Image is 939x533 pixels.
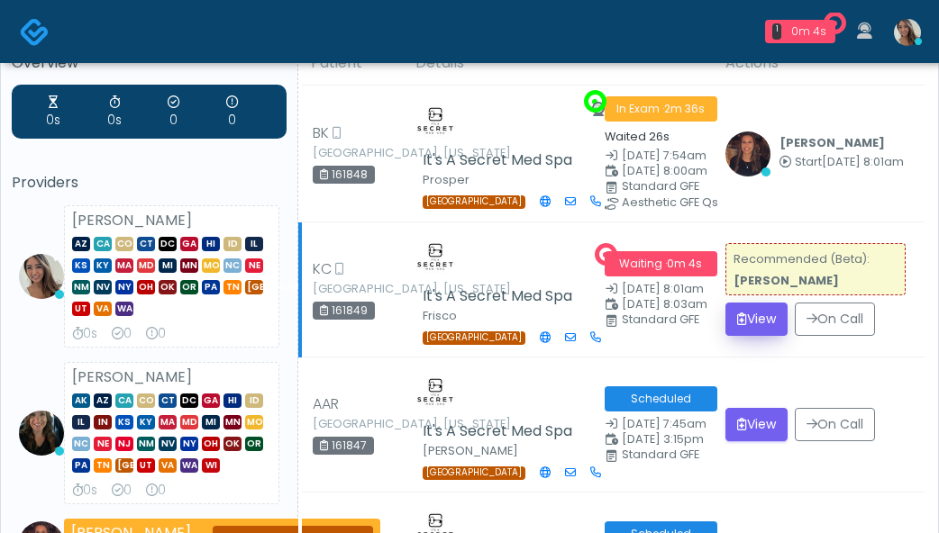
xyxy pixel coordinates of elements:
[423,152,580,168] h5: It's A Secret Med Spa
[223,415,242,429] span: MN
[779,135,885,150] b: [PERSON_NAME]
[772,23,781,40] div: 1
[72,458,90,473] span: PA
[715,41,925,86] th: Actions
[795,408,875,441] button: On Call
[159,280,177,294] span: OK
[622,163,707,178] span: [DATE] 8:00am
[137,458,155,473] span: UT
[94,258,112,273] span: KY
[159,437,177,451] span: NV
[180,393,198,408] span: DC
[115,393,133,408] span: CA
[46,94,60,130] div: Average Wait Time
[223,437,242,451] span: OK
[223,237,242,251] span: ID
[725,408,788,441] button: View
[622,197,721,208] div: Aesthetic GFE Qs
[223,258,242,273] span: NC
[112,325,132,343] div: Exams Completed
[754,13,846,50] a: 1 0m 4s
[72,258,90,273] span: KS
[423,308,457,323] small: Frisco
[423,466,525,480] span: [GEOGRAPHIC_DATA]
[226,94,238,130] div: Extended Exams
[779,157,904,168] small: Started at
[313,437,374,455] div: 161847
[622,296,707,312] span: [DATE] 8:03am
[180,258,198,273] span: MN
[605,386,717,411] span: Scheduled
[137,437,155,451] span: NM
[622,181,721,192] div: Standard GFE
[313,122,329,144] span: BK
[115,302,133,316] span: WA
[622,314,721,325] div: Standard GFE
[413,233,458,278] img: Amanda Creel
[734,251,870,288] small: Recommended (Beta):
[94,237,112,251] span: CA
[115,415,133,429] span: KS
[72,393,90,408] span: AK
[137,415,155,429] span: KY
[72,237,90,251] span: AZ
[137,280,155,294] span: OH
[605,251,717,276] span: Waiting ·
[72,280,90,294] span: NM
[789,23,828,40] div: 0m 4s
[146,482,166,500] div: Extended Exams
[622,281,704,296] span: [DATE] 8:01am
[795,303,875,336] button: On Call
[202,415,220,429] span: MI
[180,458,198,473] span: WA
[72,325,97,343] div: Average Review Time
[202,393,220,408] span: GA
[137,258,155,273] span: MD
[413,368,458,413] img: Amanda Creel
[137,237,155,251] span: CT
[245,237,263,251] span: IL
[94,415,112,429] span: IN
[423,331,525,345] span: [GEOGRAPHIC_DATA]
[245,258,263,273] span: NE
[405,41,715,86] th: Details
[605,419,704,430] small: Date Created
[12,175,287,191] h5: Providers
[19,411,64,456] img: Michelle Picione
[202,280,220,294] span: PA
[622,431,704,447] span: [DATE] 3:15pm
[300,41,405,86] th: Patient
[20,17,50,47] img: Docovia
[313,258,332,280] span: KC
[94,437,112,451] span: NE
[664,101,705,116] span: 2m 36s
[94,280,112,294] span: NV
[413,97,458,142] img: Amanda Creel
[159,258,177,273] span: MI
[94,458,112,473] span: TN
[423,172,469,187] small: Prosper
[725,131,770,176] img: Rozlyn Bauer
[313,393,339,415] span: AAR
[72,366,192,387] strong: [PERSON_NAME]
[159,415,177,429] span: MA
[605,284,704,295] small: Date Created
[202,258,220,273] span: MO
[159,458,177,473] span: VA
[14,7,68,61] button: Open LiveChat chat widget
[202,437,220,451] span: OH
[423,423,580,439] h5: It's A Secret Med Spa
[223,280,242,294] span: TN
[180,437,198,451] span: NY
[72,482,97,500] div: Average Review Time
[115,237,133,251] span: CO
[245,280,263,294] span: [GEOGRAPHIC_DATA]
[72,437,90,451] span: NC
[605,129,670,144] small: Waited 26s
[72,210,192,230] strong: [PERSON_NAME]
[180,237,198,251] span: GA
[605,96,717,122] span: In Exam ·
[159,237,177,251] span: DC
[245,393,263,408] span: ID
[734,273,839,288] strong: [PERSON_NAME]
